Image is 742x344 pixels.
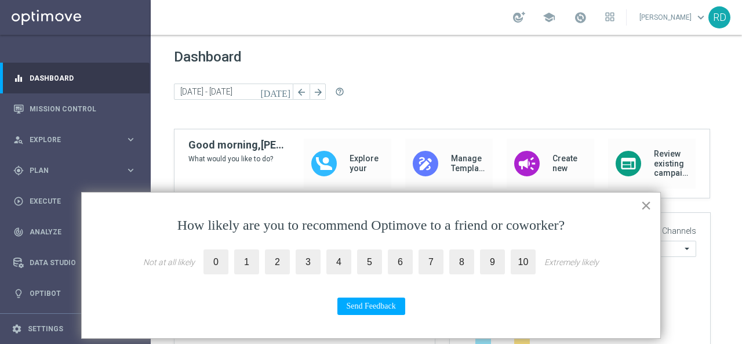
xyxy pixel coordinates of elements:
i: play_circle_outline [13,196,24,207]
label: 2 [265,249,290,274]
i: equalizer [13,73,24,84]
button: Close [641,196,652,215]
button: Send Feedback [337,298,405,315]
div: Analyze [13,227,125,237]
div: Dashboard [13,63,136,93]
div: Data Studio [13,258,125,268]
button: equalizer Dashboard [13,74,137,83]
div: Plan [13,165,125,176]
div: RD [708,6,730,28]
label: 1 [234,249,259,274]
span: Analyze [30,229,125,236]
label: 5 [357,249,382,274]
div: Mission Control [13,93,136,124]
label: 7 [419,249,443,274]
a: Settings [28,325,63,332]
label: 9 [480,249,505,274]
div: Not at all likely [143,258,195,267]
label: 4 [326,249,351,274]
button: person_search Explore keyboard_arrow_right [13,135,137,144]
button: gps_fixed Plan keyboard_arrow_right [13,166,137,175]
a: Mission Control [30,93,136,124]
button: Mission Control [13,104,137,114]
p: How likely are you to recommend Optimove to a friend or coworker? [105,216,637,236]
label: 0 [203,249,228,274]
div: Extremely likely [544,258,599,267]
div: Optibot [13,278,136,309]
i: lightbulb [13,288,24,299]
button: lightbulb Optibot +10 [13,289,137,298]
button: Data Studio keyboard_arrow_right [13,258,137,267]
a: Optibot [30,278,121,309]
i: person_search [13,135,24,145]
i: keyboard_arrow_right [125,165,136,176]
span: Explore [30,136,125,143]
button: play_circle_outline Execute keyboard_arrow_right [13,197,137,206]
a: [PERSON_NAME]keyboard_arrow_down [638,9,708,26]
i: track_changes [13,227,24,237]
span: Data Studio [30,259,125,266]
i: keyboard_arrow_right [125,134,136,145]
span: school [543,11,555,24]
label: 6 [388,249,413,274]
i: settings [12,324,22,334]
button: track_changes Analyze keyboard_arrow_right [13,227,137,237]
div: Execute [13,196,125,207]
a: Dashboard [30,63,136,93]
i: gps_fixed [13,165,24,176]
div: Explore [13,135,125,145]
span: Plan [30,167,125,174]
label: 3 [296,249,321,274]
span: Execute [30,198,125,205]
label: 8 [449,249,474,274]
span: keyboard_arrow_down [694,11,707,24]
label: 10 [511,249,536,274]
